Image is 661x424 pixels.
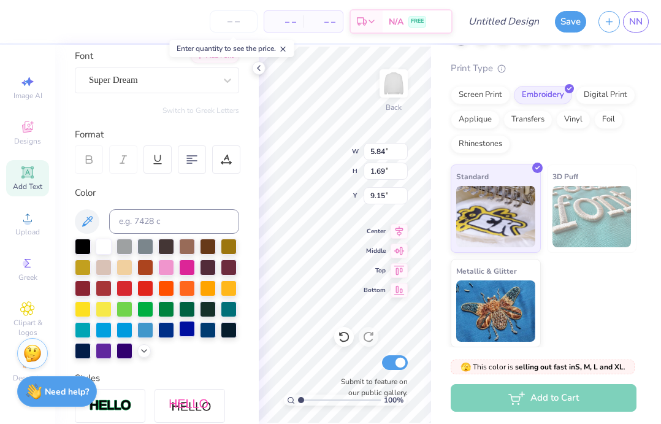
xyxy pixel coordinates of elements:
[451,86,510,104] div: Screen Print
[162,106,239,115] button: Switch to Greek Letters
[15,227,40,237] span: Upload
[381,71,406,96] img: Back
[45,386,89,398] strong: Need help?
[13,91,42,101] span: Image AI
[364,266,386,275] span: Top
[75,128,240,142] div: Format
[75,49,93,63] label: Font
[460,361,625,372] span: This color is .
[623,11,649,33] a: NN
[456,280,535,342] img: Metallic & Glitter
[555,11,586,33] button: Save
[364,247,386,255] span: Middle
[75,186,239,200] div: Color
[515,362,624,372] strong: selling out fast in S, M, L and XL
[6,318,49,337] span: Clipart & logos
[576,86,635,104] div: Digital Print
[169,398,212,414] img: Shadow
[594,110,623,129] div: Foil
[272,15,296,28] span: – –
[75,371,239,385] div: Styles
[389,15,403,28] span: N/A
[13,182,42,191] span: Add Text
[456,264,517,277] span: Metallic & Glitter
[503,110,552,129] div: Transfers
[109,209,239,234] input: e.g. 7428 c
[364,286,386,295] span: Bottom
[170,40,294,57] div: Enter quantity to see the price.
[552,170,578,183] span: 3D Puff
[364,227,386,236] span: Center
[384,395,403,406] span: 100 %
[210,10,258,33] input: – –
[456,170,489,183] span: Standard
[451,110,500,129] div: Applique
[629,15,643,29] span: NN
[18,272,37,282] span: Greek
[456,186,535,247] img: Standard
[556,110,590,129] div: Vinyl
[552,186,632,247] img: 3D Puff
[89,399,132,413] img: Stroke
[386,102,402,113] div: Back
[334,376,408,398] label: Submit to feature on our public gallery.
[13,373,42,383] span: Decorate
[514,86,572,104] div: Embroidery
[459,9,549,34] input: Untitled Design
[411,17,424,26] span: FREE
[460,361,471,373] span: 🫣
[311,15,335,28] span: – –
[451,61,636,75] div: Print Type
[14,136,41,146] span: Designs
[451,135,510,153] div: Rhinestones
